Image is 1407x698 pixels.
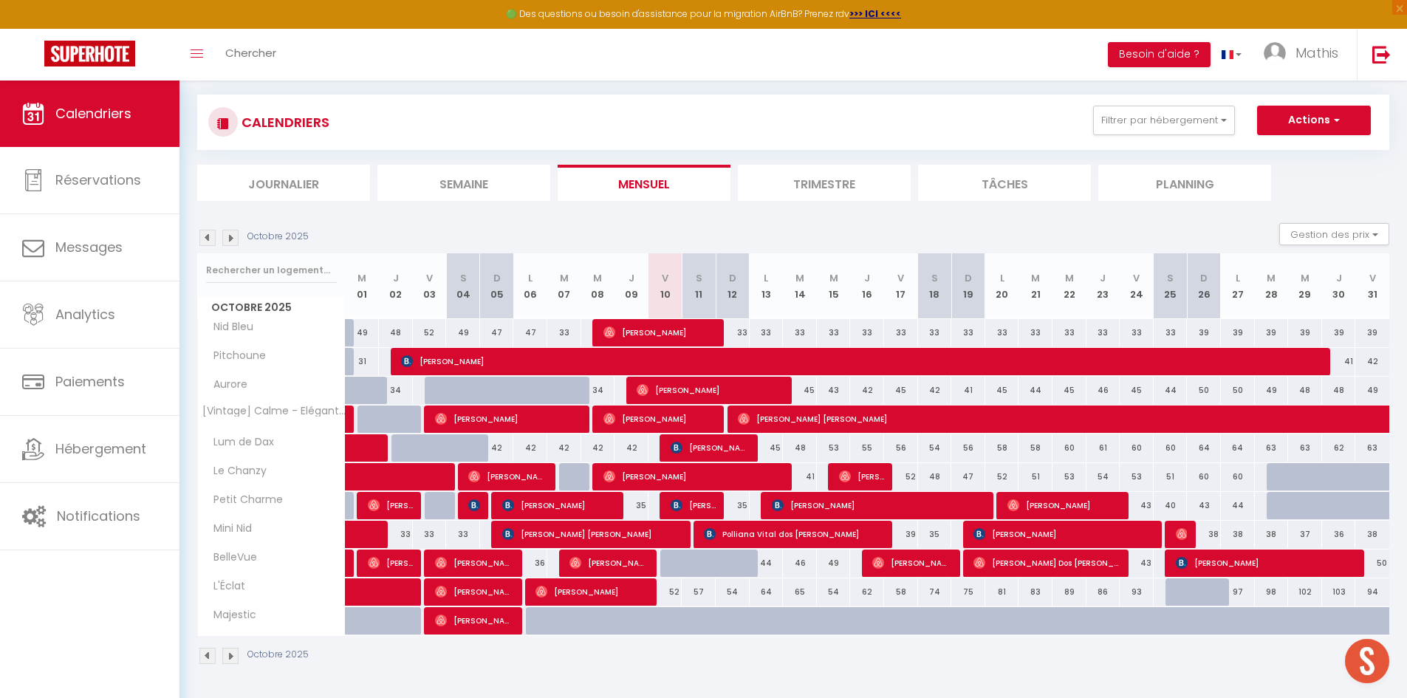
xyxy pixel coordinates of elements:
[44,41,135,66] img: Super Booking
[502,491,615,519] span: [PERSON_NAME]
[558,165,730,201] li: Mensuel
[951,434,985,462] div: 56
[502,520,683,548] span: [PERSON_NAME] [PERSON_NAME]
[704,520,885,548] span: Polliana Vital dos [PERSON_NAME]
[716,319,750,346] div: 33
[918,319,952,346] div: 33
[1279,223,1389,245] button: Gestion des prix
[850,319,884,346] div: 33
[55,171,141,189] span: Réservations
[985,377,1019,404] div: 45
[1255,578,1289,606] div: 98
[1221,463,1255,490] div: 60
[57,507,140,525] span: Notifications
[1255,521,1289,548] div: 38
[884,253,918,319] th: 17
[200,319,257,335] span: Nid Bleu
[1322,578,1356,606] div: 103
[884,521,918,548] div: 39
[1086,377,1120,404] div: 46
[468,491,479,519] span: Grabiela [PERSON_NAME]
[1200,271,1208,285] abbr: D
[446,319,480,346] div: 49
[772,491,987,519] span: [PERSON_NAME]
[1120,463,1154,490] div: 53
[1255,319,1289,346] div: 39
[200,348,270,364] span: Pitchoune
[200,377,256,393] span: Aurore
[1187,434,1221,462] div: 64
[468,462,547,490] span: [PERSON_NAME]
[528,271,533,285] abbr: L
[401,347,1329,375] span: [PERSON_NAME]
[973,520,1154,548] span: [PERSON_NAME]
[238,106,329,139] h3: CALENDRIERS
[850,434,884,462] div: 55
[884,319,918,346] div: 33
[206,257,337,284] input: Rechercher un logement...
[629,271,634,285] abbr: J
[884,463,918,490] div: 52
[547,253,581,319] th: 07
[951,319,985,346] div: 33
[1355,578,1389,606] div: 94
[513,434,547,462] div: 42
[55,305,115,324] span: Analytics
[696,271,702,285] abbr: S
[346,253,380,319] th: 01
[1336,271,1342,285] abbr: J
[1253,29,1357,81] a: ... Mathis
[1065,271,1074,285] abbr: M
[750,253,784,319] th: 13
[1052,377,1086,404] div: 45
[1322,434,1356,462] div: 62
[716,492,750,519] div: 35
[603,405,716,433] span: [PERSON_NAME]
[1372,45,1391,64] img: logout
[783,463,817,490] div: 41
[1221,377,1255,404] div: 50
[603,462,784,490] span: [PERSON_NAME]
[1167,271,1174,285] abbr: S
[581,377,615,404] div: 34
[783,550,817,577] div: 46
[1288,377,1322,404] div: 48
[951,377,985,404] div: 41
[1100,271,1106,285] abbr: J
[817,253,851,319] th: 15
[750,578,784,606] div: 64
[1221,319,1255,346] div: 39
[1052,463,1086,490] div: 53
[1355,521,1389,548] div: 38
[764,271,768,285] abbr: L
[1019,253,1052,319] th: 21
[1093,106,1235,135] button: Filtrer par hébergement
[615,253,648,319] th: 09
[648,578,682,606] div: 52
[379,319,413,346] div: 48
[581,253,615,319] th: 08
[200,463,270,479] span: Le Chanzy
[1288,578,1322,606] div: 102
[850,377,884,404] div: 42
[985,319,1019,346] div: 33
[1187,253,1221,319] th: 26
[615,434,648,462] div: 42
[1355,550,1389,577] div: 50
[379,253,413,319] th: 02
[662,271,668,285] abbr: V
[1221,578,1255,606] div: 97
[1264,42,1286,64] img: ...
[357,271,366,285] abbr: M
[1108,42,1211,67] button: Besoin d'aide ?
[1154,463,1188,490] div: 51
[1019,319,1052,346] div: 33
[55,104,131,123] span: Calendriers
[368,491,413,519] span: [PERSON_NAME]
[200,492,287,508] span: Petit Charme
[1322,319,1356,346] div: 39
[435,606,514,634] span: [PERSON_NAME]
[985,253,1019,319] th: 20
[682,578,716,606] div: 57
[1187,463,1221,490] div: 60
